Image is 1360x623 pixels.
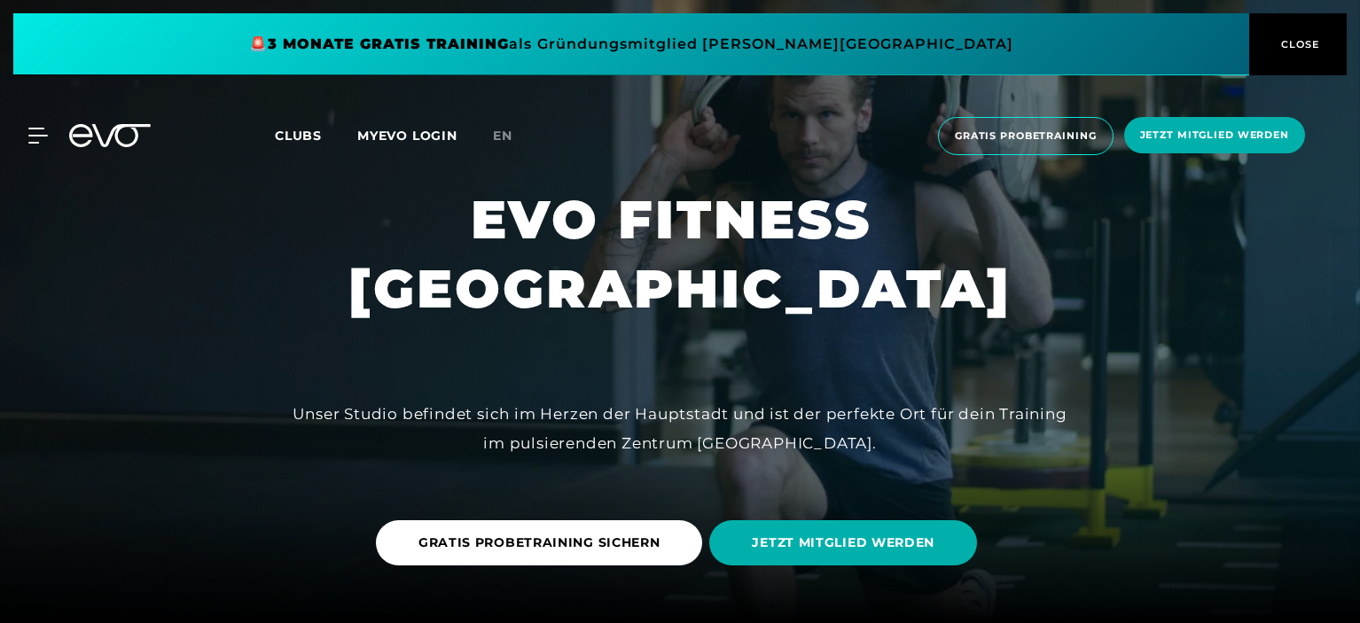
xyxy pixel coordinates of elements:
[1119,117,1310,155] a: Jetzt Mitglied werden
[357,128,457,144] a: MYEVO LOGIN
[493,126,534,146] a: en
[281,400,1079,457] div: Unser Studio befindet sich im Herzen der Hauptstadt und ist der perfekte Ort für dein Training im...
[275,128,322,144] span: Clubs
[709,507,984,579] a: JETZT MITGLIED WERDEN
[1140,128,1289,143] span: Jetzt Mitglied werden
[955,128,1097,144] span: Gratis Probetraining
[493,128,512,144] span: en
[752,533,934,552] span: JETZT MITGLIED WERDEN
[1249,13,1347,75] button: CLOSE
[418,533,660,552] span: GRATIS PROBETRAINING SICHERN
[275,127,357,144] a: Clubs
[933,117,1119,155] a: Gratis Probetraining
[1277,36,1320,52] span: CLOSE
[376,507,710,579] a: GRATIS PROBETRAINING SICHERN
[348,185,1012,323] h1: EVO FITNESS [GEOGRAPHIC_DATA]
